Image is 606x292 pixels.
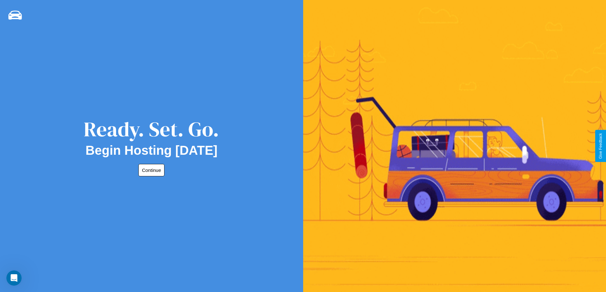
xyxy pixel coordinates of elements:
iframe: Intercom live chat [6,270,22,286]
h2: Begin Hosting [DATE] [86,143,218,158]
button: Continue [138,164,164,176]
div: Ready. Set. Go. [84,115,219,143]
div: Give Feedback [598,133,603,159]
